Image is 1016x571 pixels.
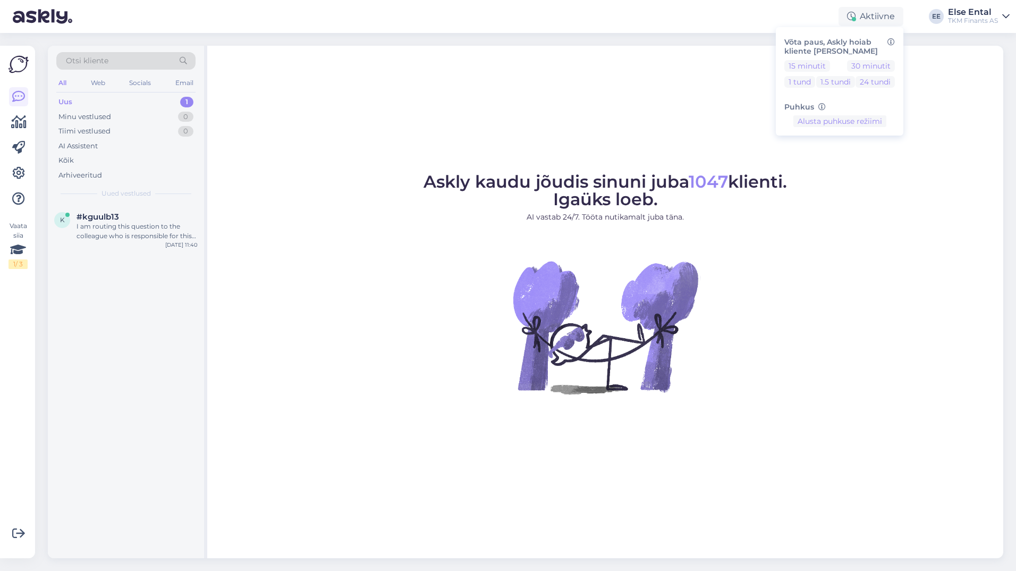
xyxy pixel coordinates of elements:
[948,16,998,25] div: TKM Finants AS
[847,60,895,72] button: 30 minutit
[58,155,74,166] div: Kõik
[56,76,69,90] div: All
[948,8,998,16] div: Else Ental
[784,60,830,72] button: 15 minutit
[58,126,111,137] div: Tiimi vestlused
[127,76,153,90] div: Socials
[784,103,895,112] h6: Puhkus
[77,212,119,222] span: #kguulb13
[58,112,111,122] div: Minu vestlused
[9,54,29,74] img: Askly Logo
[856,76,895,88] button: 24 tundi
[424,171,787,209] span: Askly kaudu jõudis sinuni juba klienti. Igaüks loeb.
[178,112,193,122] div: 0
[839,7,903,26] div: Aktiivne
[60,216,65,224] span: k
[173,76,196,90] div: Email
[58,141,98,152] div: AI Assistent
[101,189,151,198] span: Uued vestlused
[784,38,895,56] h6: Võta paus, Askly hoiab kliente [PERSON_NAME]
[948,8,1010,25] a: Else EntalTKM Finants AS
[165,241,198,249] div: [DATE] 11:40
[689,171,728,192] span: 1047
[9,221,28,269] div: Vaata siia
[58,170,102,181] div: Arhiveeritud
[9,259,28,269] div: 1 / 3
[424,212,787,223] p: AI vastab 24/7. Tööta nutikamalt juba täna.
[929,9,944,24] div: EE
[784,76,815,88] button: 1 tund
[178,126,193,137] div: 0
[793,115,886,127] button: Alusta puhkuse režiimi
[180,97,193,107] div: 1
[89,76,107,90] div: Web
[66,55,108,66] span: Otsi kliente
[816,76,855,88] button: 1.5 tundi
[58,97,72,107] div: Uus
[510,231,701,423] img: No Chat active
[77,222,198,241] div: I am routing this question to the colleague who is responsible for this topic. The reply might ta...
